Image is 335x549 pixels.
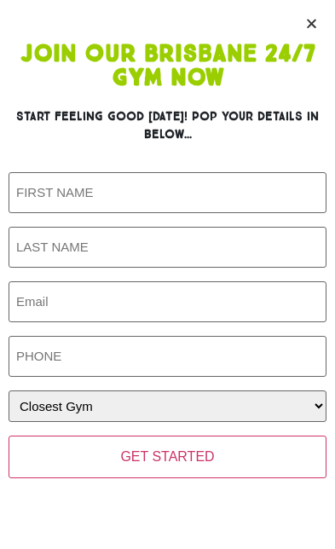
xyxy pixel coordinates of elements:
[9,107,326,143] h3: Start feeling good [DATE]! Pop your details in below...
[9,336,326,377] input: PHONE
[9,281,326,322] input: Email
[9,436,326,478] input: GET STARTED
[9,227,326,268] input: LAST NAME
[9,172,326,213] input: FIRST NAME
[305,17,318,30] a: Close
[9,43,326,90] h1: Join Our Brisbane 24/7 Gym Now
